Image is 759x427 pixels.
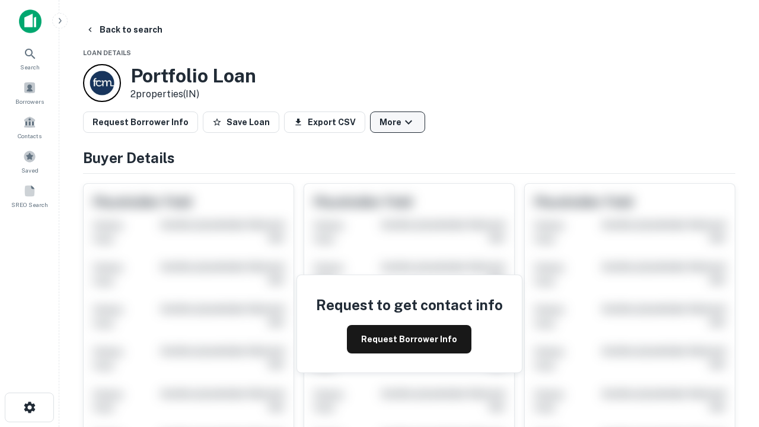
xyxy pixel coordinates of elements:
[203,111,279,133] button: Save Loan
[4,180,56,212] a: SREO Search
[284,111,365,133] button: Export CSV
[11,200,48,209] span: SREO Search
[81,19,167,40] button: Back to search
[83,147,735,168] h4: Buyer Details
[4,42,56,74] a: Search
[130,65,256,87] h3: Portfolio Loan
[20,62,40,72] span: Search
[347,325,471,353] button: Request Borrower Info
[4,77,56,109] a: Borrowers
[19,9,42,33] img: capitalize-icon.png
[316,294,503,316] h4: Request to get contact info
[370,111,425,133] button: More
[21,165,39,175] span: Saved
[83,49,131,56] span: Loan Details
[130,87,256,101] p: 2 properties (IN)
[83,111,198,133] button: Request Borrower Info
[700,294,759,351] iframe: Chat Widget
[4,145,56,177] a: Saved
[15,97,44,106] span: Borrowers
[4,111,56,143] a: Contacts
[18,131,42,141] span: Contacts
